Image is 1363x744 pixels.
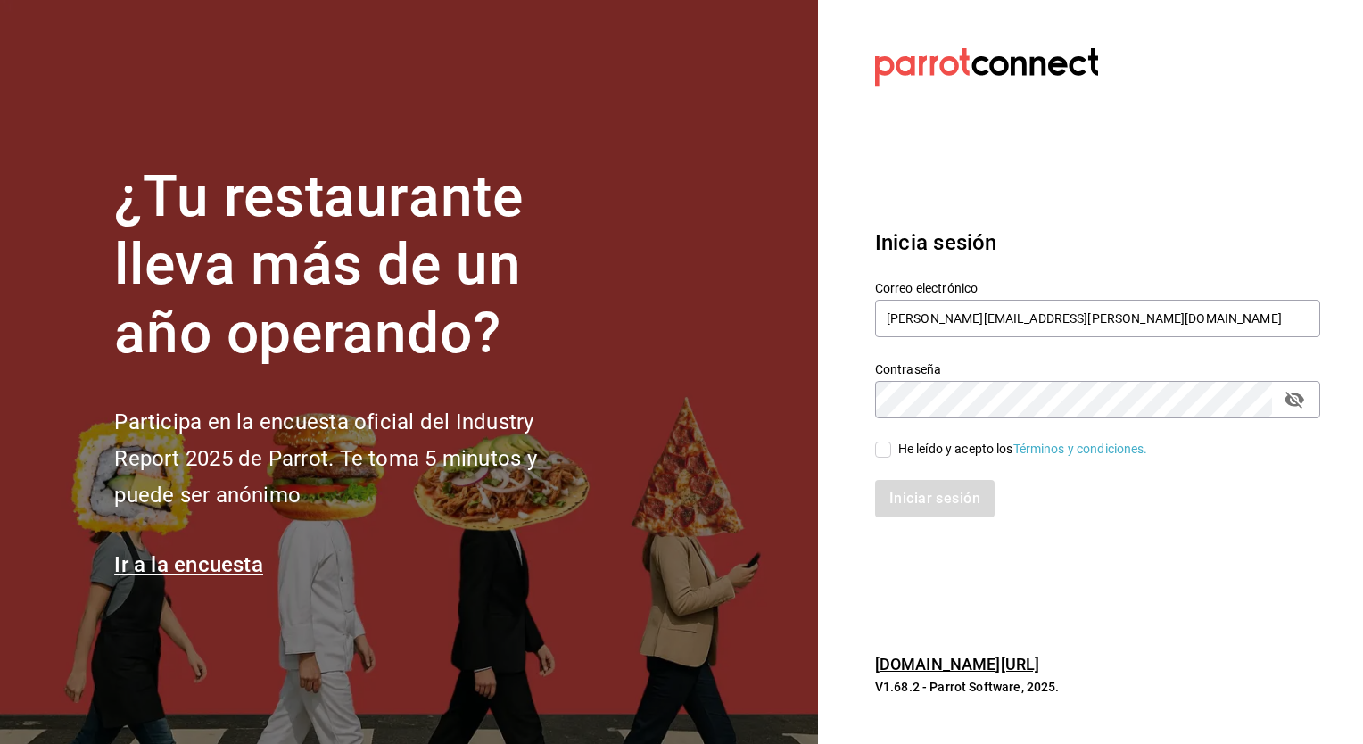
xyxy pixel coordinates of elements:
[875,227,1320,259] h3: Inicia sesión
[114,552,263,577] a: Ir a la encuesta
[1013,442,1148,456] a: Términos y condiciones.
[875,362,1320,375] label: Contraseña
[875,300,1320,337] input: Ingresa tu correo electrónico
[875,281,1320,293] label: Correo electrónico
[898,440,1148,459] div: He leído y acepto los
[114,404,596,513] h2: Participa en la encuesta oficial del Industry Report 2025 de Parrot. Te toma 5 minutos y puede se...
[875,678,1320,696] p: V1.68.2 - Parrot Software, 2025.
[1279,384,1309,415] button: passwordField
[114,163,596,368] h1: ¿Tu restaurante lleva más de un año operando?
[875,655,1039,674] a: [DOMAIN_NAME][URL]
